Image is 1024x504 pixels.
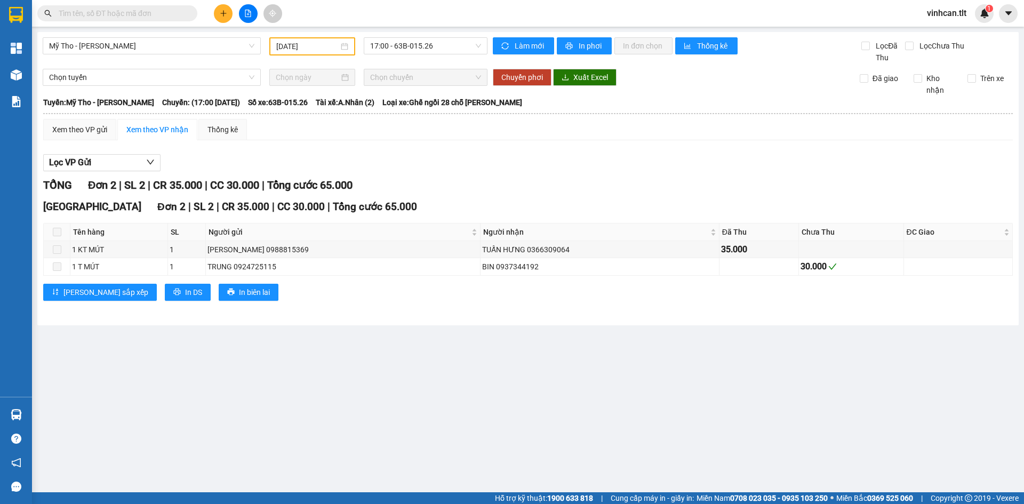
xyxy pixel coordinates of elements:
span: Chọn chuyến [370,69,481,85]
button: Chuyển phơi [493,69,551,86]
sup: 1 [986,5,993,12]
span: notification [11,458,21,468]
span: question-circle [11,434,21,444]
span: sort-ascending [52,288,59,297]
span: [GEOGRAPHIC_DATA] [43,201,141,213]
span: | [217,201,219,213]
input: 07/09/2022 [276,41,339,52]
span: | [327,201,330,213]
div: TRUNG 0924725115 [207,261,479,273]
div: Xem theo VP nhận [126,124,188,135]
th: Tên hàng [70,223,168,241]
span: SL 2 [194,201,214,213]
img: logo-vxr [9,7,23,23]
span: copyright [965,494,972,502]
button: plus [214,4,233,23]
span: printer [173,288,181,297]
span: message [11,482,21,492]
div: 35.000 [721,243,797,256]
th: Đã Thu [719,223,799,241]
span: ĐC Giao [907,226,1002,238]
span: In phơi [579,40,603,52]
span: Kho nhận [922,73,959,96]
span: Đơn 2 [157,201,186,213]
span: check [828,262,837,271]
img: icon-new-feature [980,9,989,18]
th: Chưa Thu [799,223,903,241]
span: Đã giao [868,73,902,84]
span: Miền Bắc [836,492,913,504]
div: 1 T MÚT [72,261,166,273]
button: file-add [239,4,258,23]
span: In biên lai [239,286,270,298]
span: CR 35.000 [222,201,269,213]
span: Tổng cước 65.000 [267,179,353,191]
strong: 1900 633 818 [547,494,593,502]
input: Tìm tên, số ĐT hoặc mã đơn [59,7,185,19]
input: Chọn ngày [276,71,339,83]
span: Đơn 2 [88,179,116,191]
div: Xem theo VP gửi [52,124,107,135]
span: SL 2 [124,179,145,191]
span: sync [501,42,510,51]
div: 1 [170,244,204,255]
strong: 0369 525 060 [867,494,913,502]
span: printer [565,42,574,51]
button: Lọc VP Gửi [43,154,161,171]
span: Chuyến: (17:00 [DATE]) [162,97,240,108]
span: | [921,492,923,504]
span: vinhcan.tlt [918,6,975,20]
div: BIN 0937344192 [482,261,717,273]
img: warehouse-icon [11,69,22,81]
span: Mỹ Tho - Hồ Chí Minh [49,38,254,54]
span: Chọn tuyến [49,69,254,85]
div: 1 [170,261,204,273]
button: In đơn chọn [614,37,673,54]
div: Thống kê [207,124,238,135]
span: Làm mới [515,40,546,52]
span: Xuất Excel [573,71,608,83]
button: aim [263,4,282,23]
span: | [272,201,275,213]
div: 30.000 [801,260,901,273]
button: downloadXuất Excel [553,69,617,86]
b: Tuyến: Mỹ Tho - [PERSON_NAME] [43,98,154,107]
span: TỔNG [43,179,72,191]
span: CR 35.000 [153,179,202,191]
span: Thống kê [697,40,729,52]
span: Loại xe: Ghế ngồi 28 chỗ [PERSON_NAME] [382,97,522,108]
strong: 0708 023 035 - 0935 103 250 [730,494,828,502]
span: Miền Nam [697,492,828,504]
button: printerIn DS [165,284,211,301]
button: printerIn phơi [557,37,612,54]
span: | [188,201,191,213]
span: Cung cấp máy in - giấy in: [611,492,694,504]
span: caret-down [1004,9,1013,18]
span: plus [220,10,227,17]
div: TUẤN HƯNG 0366309064 [482,244,717,255]
span: Số xe: 63B-015.26 [248,97,308,108]
button: sort-ascending[PERSON_NAME] sắp xếp [43,284,157,301]
button: printerIn biên lai [219,284,278,301]
button: caret-down [999,4,1018,23]
span: search [44,10,52,17]
img: warehouse-icon [11,409,22,420]
span: Tài xế: A.Nhân (2) [316,97,374,108]
span: | [262,179,265,191]
span: bar-chart [684,42,693,51]
span: Lọc Đã Thu [871,40,905,63]
span: [PERSON_NAME] sắp xếp [63,286,148,298]
span: Lọc Chưa Thu [915,40,966,52]
div: 1 KT MÚT [72,244,166,255]
th: SL [168,223,206,241]
span: down [146,158,155,166]
img: dashboard-icon [11,43,22,54]
span: ⚪️ [830,496,834,500]
span: download [562,74,569,82]
button: bar-chartThống kê [675,37,738,54]
span: | [148,179,150,191]
span: file-add [244,10,252,17]
span: | [601,492,603,504]
span: 1 [987,5,991,12]
span: Tổng cước 65.000 [333,201,417,213]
